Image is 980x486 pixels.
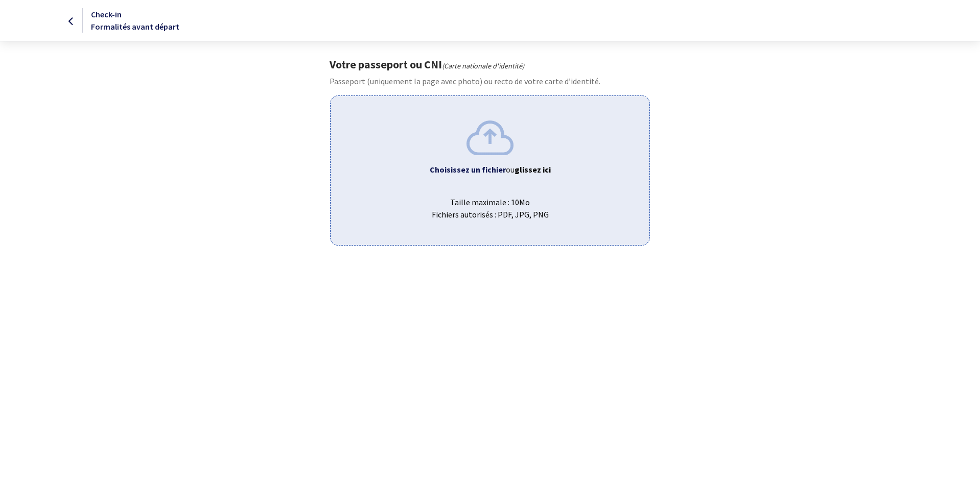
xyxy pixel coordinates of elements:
[442,61,524,70] i: (Carte nationale d'identité)
[330,58,650,71] h1: Votre passeport ou CNI
[91,9,179,32] span: Check-in Formalités avant départ
[430,164,506,175] b: Choisissez un fichier
[339,188,641,221] span: Taille maximale : 10Mo Fichiers autorisés : PDF, JPG, PNG
[515,164,551,175] b: glissez ici
[466,120,514,155] img: upload.png
[330,75,650,87] p: Passeport (uniquement la page avec photo) ou recto de votre carte d’identité.
[506,164,551,175] span: ou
